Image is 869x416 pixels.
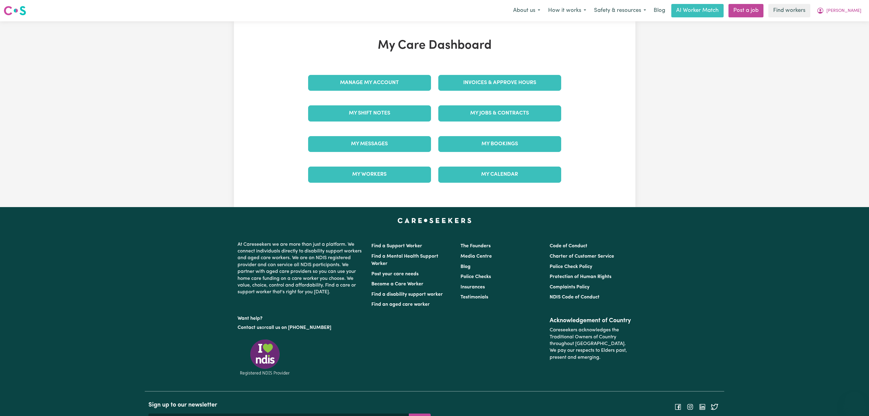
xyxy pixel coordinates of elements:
[238,313,364,322] p: Want help?
[550,317,631,324] h2: Acknowledgement of Country
[148,401,431,409] h2: Sign up to our newsletter
[550,244,587,249] a: Code of Conduct
[813,4,865,17] button: My Account
[845,392,864,411] iframe: Button to launch messaging window, conversation in progress
[550,254,614,259] a: Charter of Customer Service
[4,4,26,18] a: Careseekers logo
[550,274,611,279] a: Protection of Human Rights
[509,4,544,17] button: About us
[711,404,718,409] a: Follow Careseekers on Twitter
[371,302,430,307] a: Find an aged care worker
[238,322,364,333] p: or
[461,295,488,300] a: Testimonials
[238,338,292,376] img: Registered NDIS provider
[371,254,438,266] a: Find a Mental Health Support Worker
[438,167,561,182] a: My Calendar
[238,239,364,298] p: At Careseekers we are more than just a platform. We connect individuals directly to disability su...
[308,75,431,91] a: Manage My Account
[371,244,422,249] a: Find a Support Worker
[650,4,669,17] a: Blog
[671,4,724,17] a: AI Worker Match
[550,264,592,269] a: Police Check Policy
[438,136,561,152] a: My Bookings
[461,244,491,249] a: The Founders
[371,292,443,297] a: Find a disability support worker
[371,282,423,287] a: Become a Care Worker
[4,5,26,16] img: Careseekers logo
[238,325,262,330] a: Contact us
[308,167,431,182] a: My Workers
[438,105,561,121] a: My Jobs & Contracts
[461,274,491,279] a: Police Checks
[550,285,589,290] a: Complaints Policy
[461,254,492,259] a: Media Centre
[544,4,590,17] button: How it works
[699,404,706,409] a: Follow Careseekers on LinkedIn
[687,404,694,409] a: Follow Careseekers on Instagram
[461,264,471,269] a: Blog
[438,75,561,91] a: Invoices & Approve Hours
[550,295,600,300] a: NDIS Code of Conduct
[728,4,763,17] a: Post a job
[768,4,810,17] a: Find workers
[308,136,431,152] a: My Messages
[461,285,485,290] a: Insurances
[674,404,682,409] a: Follow Careseekers on Facebook
[590,4,650,17] button: Safety & resources
[371,272,419,277] a: Post your care needs
[266,325,331,330] a: call us on [PHONE_NUMBER]
[826,8,861,14] span: [PERSON_NAME]
[398,218,471,223] a: Careseekers home page
[550,324,631,363] p: Careseekers acknowledges the Traditional Owners of Country throughout [GEOGRAPHIC_DATA]. We pay o...
[304,38,565,53] h1: My Care Dashboard
[308,105,431,121] a: My Shift Notes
